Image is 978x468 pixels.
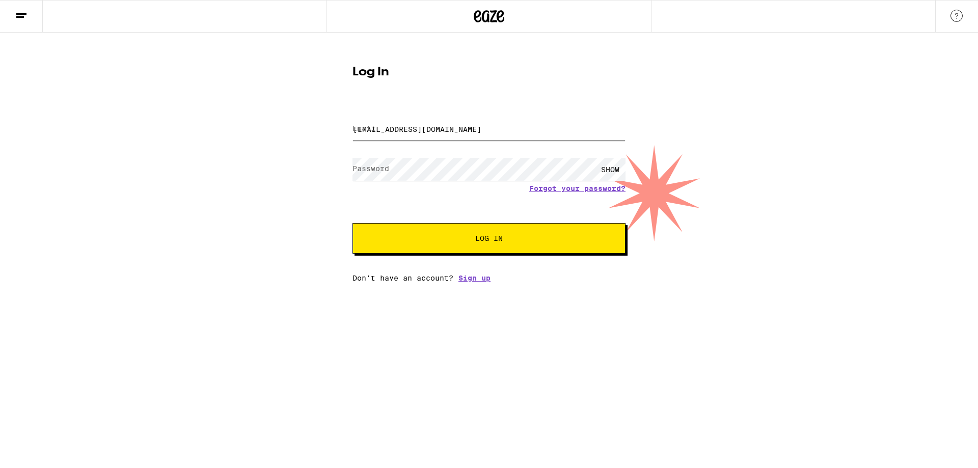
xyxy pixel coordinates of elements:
label: Email [352,124,375,132]
a: Sign up [458,274,491,282]
a: Forgot your password? [529,184,626,192]
div: Don't have an account? [352,274,626,282]
span: Hi. Need any help? [6,7,73,15]
label: Password [352,164,389,173]
button: Log In [352,223,626,254]
h1: Log In [352,66,626,78]
div: SHOW [595,158,626,181]
span: Log In [475,235,503,242]
input: Email [352,118,626,141]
